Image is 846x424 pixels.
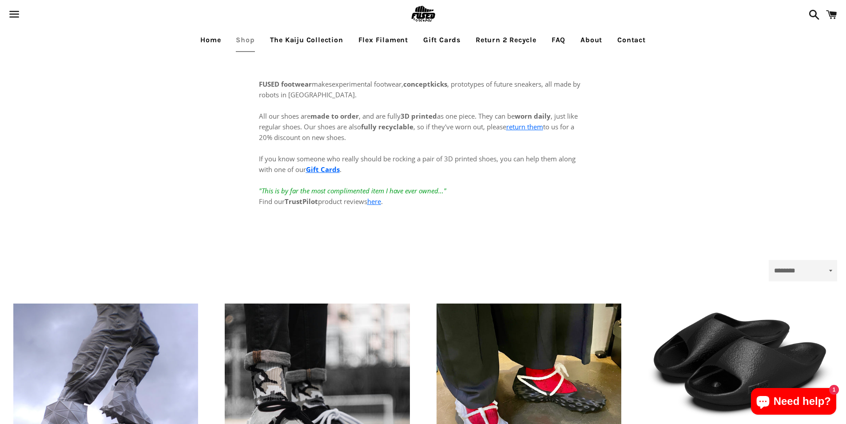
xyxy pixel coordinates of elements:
a: Flex Filament [352,29,415,51]
span: experimental footwear, , prototypes of future sneakers, all made by robots in [GEOGRAPHIC_DATA]. [259,80,580,99]
a: Contact [611,29,652,51]
strong: conceptkicks [403,80,447,88]
a: Gift Cards [417,29,467,51]
strong: FUSED footwear [259,80,312,88]
strong: fully recyclable [361,122,413,131]
em: "This is by far the most complimented item I have ever owned..." [259,186,446,195]
span: makes [259,80,332,88]
a: Gift Cards [306,165,340,174]
a: return them [506,122,543,131]
a: Return 2 Recycle [469,29,543,51]
strong: 3D printed [401,112,437,120]
a: Shop [229,29,261,51]
strong: TrustPilot [285,197,318,206]
strong: made to order [310,112,359,120]
p: All our shoes are , and are fully as one piece. They can be , just like regular shoes. Our shoes ... [259,100,588,207]
a: Home [194,29,227,51]
a: About [574,29,609,51]
strong: worn daily [515,112,551,120]
a: here [367,197,381,206]
a: FAQ [545,29,572,51]
a: Slate-Black [648,304,833,420]
a: The Kaiju Collection [263,29,350,51]
inbox-online-store-chat: Shopify online store chat [748,388,839,417]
